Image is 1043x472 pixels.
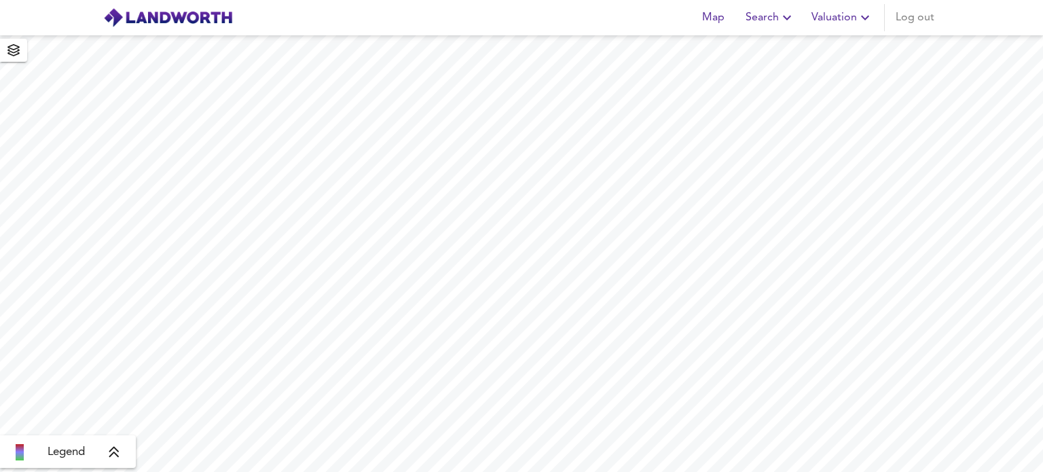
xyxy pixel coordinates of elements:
span: Legend [48,444,85,460]
button: Map [691,4,735,31]
button: Search [740,4,801,31]
span: Log out [896,8,934,27]
span: Valuation [811,8,873,27]
span: Map [697,8,729,27]
img: logo [103,7,233,28]
button: Valuation [806,4,879,31]
button: Log out [890,4,940,31]
span: Search [746,8,795,27]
